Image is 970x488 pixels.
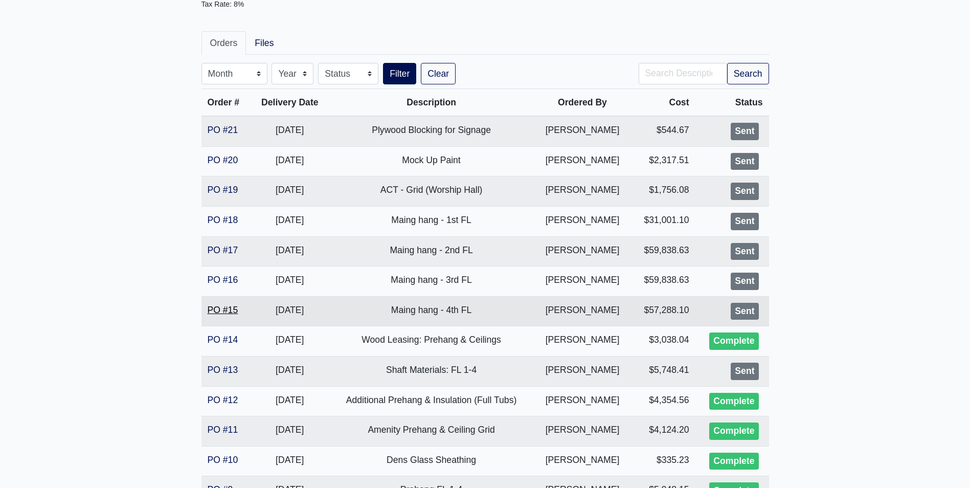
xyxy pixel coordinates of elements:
[208,185,238,195] a: PO #19
[208,155,238,165] a: PO #20
[208,125,238,135] a: PO #21
[329,356,534,386] td: Shaft Materials: FL 1-4
[731,123,758,140] div: Sent
[731,363,758,380] div: Sent
[534,416,630,447] td: [PERSON_NAME]
[329,386,534,416] td: Additional Prehang & Insulation (Full Tubs)
[631,296,695,326] td: $57,288.10
[329,89,534,117] th: Description
[534,176,630,207] td: [PERSON_NAME]
[251,356,329,386] td: [DATE]
[631,236,695,267] td: $59,838.63
[731,183,758,200] div: Sent
[709,423,758,440] div: Complete
[731,303,758,320] div: Sent
[329,446,534,476] td: Dens Glass Sheathing
[639,63,727,84] input: Search
[534,386,630,416] td: [PERSON_NAME]
[727,63,769,84] button: Search
[534,267,630,297] td: [PERSON_NAME]
[251,296,329,326] td: [DATE]
[534,89,630,117] th: Ordered By
[251,446,329,476] td: [DATE]
[534,146,630,176] td: [PERSON_NAME]
[329,416,534,447] td: Amenity Prehang & Ceiling Grid
[201,31,246,55] a: Orders
[534,116,630,146] td: [PERSON_NAME]
[201,89,251,117] th: Order #
[631,386,695,416] td: $4,354.56
[251,116,329,146] td: [DATE]
[631,267,695,297] td: $59,838.63
[329,116,534,146] td: Plywood Blocking for Signage
[251,416,329,447] td: [DATE]
[208,335,238,345] a: PO #14
[631,206,695,236] td: $31,001.10
[329,236,534,267] td: Maing hang - 2nd FL
[251,206,329,236] td: [DATE]
[631,416,695,447] td: $4,124.20
[329,296,534,326] td: Maing hang - 4th FL
[208,305,238,315] a: PO #15
[534,446,630,476] td: [PERSON_NAME]
[731,273,758,290] div: Sent
[251,267,329,297] td: [DATE]
[709,453,758,470] div: Complete
[709,332,758,350] div: Complete
[251,236,329,267] td: [DATE]
[631,116,695,146] td: $544.67
[534,356,630,386] td: [PERSON_NAME]
[631,89,695,117] th: Cost
[246,31,282,55] a: Files
[251,146,329,176] td: [DATE]
[208,215,238,225] a: PO #18
[329,326,534,357] td: Wood Leasing: Prehang & Ceilings
[631,176,695,207] td: $1,756.08
[208,245,238,255] a: PO #17
[631,446,695,476] td: $335.23
[731,153,758,170] div: Sent
[731,213,758,230] div: Sent
[208,425,238,435] a: PO #11
[208,275,238,285] a: PO #16
[534,326,630,357] td: [PERSON_NAME]
[208,395,238,405] a: PO #12
[329,176,534,207] td: ACT - Grid (Worship Hall)
[329,267,534,297] td: Maing hang - 3rd FL
[709,393,758,410] div: Complete
[208,365,238,375] a: PO #13
[631,146,695,176] td: $2,317.51
[251,89,329,117] th: Delivery Date
[534,206,630,236] td: [PERSON_NAME]
[329,206,534,236] td: Maing hang - 1st FL
[421,63,456,84] a: Clear
[631,356,695,386] td: $5,748.41
[695,89,769,117] th: Status
[731,243,758,260] div: Sent
[208,455,238,465] a: PO #10
[329,146,534,176] td: Mock Up Paint
[251,326,329,357] td: [DATE]
[631,326,695,357] td: $3,038.04
[534,236,630,267] td: [PERSON_NAME]
[251,176,329,207] td: [DATE]
[383,63,416,84] button: Filter
[534,296,630,326] td: [PERSON_NAME]
[251,386,329,416] td: [DATE]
